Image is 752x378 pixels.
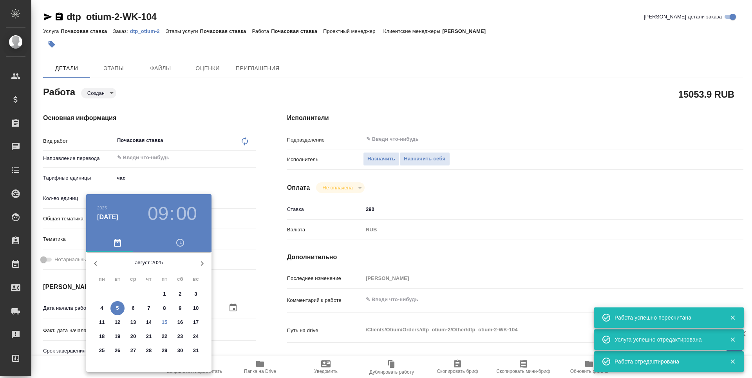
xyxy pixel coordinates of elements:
p: 8 [163,304,166,312]
button: 2025 [97,205,107,210]
button: 17 [189,315,203,329]
p: 1 [163,290,166,298]
button: Закрыть [725,336,741,343]
p: 19 [115,333,121,340]
button: 25 [95,343,109,358]
span: сб [173,275,187,283]
button: 15 [157,315,172,329]
p: 20 [130,333,136,340]
button: 3 [189,287,203,301]
button: 20 [126,329,140,343]
p: 28 [146,347,152,354]
p: 18 [99,333,105,340]
span: вт [110,275,125,283]
button: 19 [110,329,125,343]
button: 6 [126,301,140,315]
button: 29 [157,343,172,358]
button: 8 [157,301,172,315]
button: Закрыть [725,314,741,321]
div: Работа успешно пересчитана [615,314,718,322]
p: 29 [162,347,168,354]
button: 21 [142,329,156,343]
span: ср [126,275,140,283]
p: 27 [130,347,136,354]
p: 7 [147,304,150,312]
button: 14 [142,315,156,329]
p: 11 [99,318,105,326]
p: 17 [193,318,199,326]
span: вс [189,275,203,283]
p: 6 [132,304,134,312]
button: 5 [110,301,125,315]
p: 24 [193,333,199,340]
button: Закрыть [725,358,741,365]
button: 30 [173,343,187,358]
p: 30 [177,347,183,354]
p: 21 [146,333,152,340]
button: 27 [126,343,140,358]
p: 9 [179,304,181,312]
button: 31 [189,343,203,358]
p: 4 [100,304,103,312]
button: 13 [126,315,140,329]
div: Услуга успешно отредактирована [615,336,718,343]
p: 5 [116,304,119,312]
button: 9 [173,301,187,315]
p: 26 [115,347,121,354]
span: пн [95,275,109,283]
p: 31 [193,347,199,354]
button: 12 [110,315,125,329]
p: 25 [99,347,105,354]
button: 23 [173,329,187,343]
button: 2 [173,287,187,301]
button: [DATE] [97,213,118,222]
button: 00 [176,203,197,225]
button: 28 [142,343,156,358]
button: 09 [148,203,168,225]
p: 23 [177,333,183,340]
p: 2 [179,290,181,298]
button: 11 [95,315,109,329]
button: 4 [95,301,109,315]
button: 24 [189,329,203,343]
button: 10 [189,301,203,315]
button: 1 [157,287,172,301]
div: Работа отредактирована [615,358,718,365]
p: 22 [162,333,168,340]
p: 10 [193,304,199,312]
span: чт [142,275,156,283]
h3: : [169,203,174,225]
p: 15 [162,318,168,326]
button: 26 [110,343,125,358]
p: 12 [115,318,121,326]
button: 22 [157,329,172,343]
button: 18 [95,329,109,343]
p: август 2025 [105,259,193,267]
p: 3 [194,290,197,298]
p: 13 [130,318,136,326]
p: 14 [146,318,152,326]
button: 16 [173,315,187,329]
button: 7 [142,301,156,315]
p: 16 [177,318,183,326]
span: пт [157,275,172,283]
